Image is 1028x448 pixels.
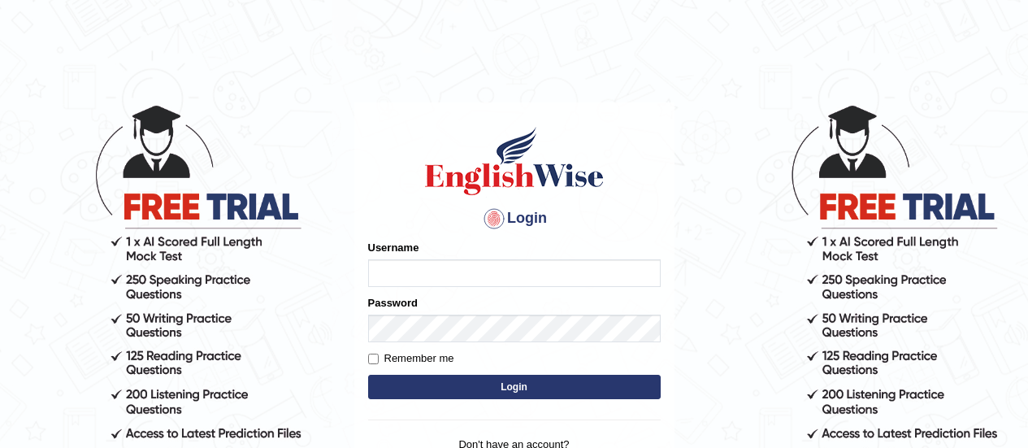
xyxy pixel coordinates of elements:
[368,354,379,364] input: Remember me
[422,124,607,198] img: Logo of English Wise sign in for intelligent practice with AI
[368,240,419,255] label: Username
[368,295,418,311] label: Password
[368,206,661,232] h4: Login
[368,375,661,399] button: Login
[368,350,454,367] label: Remember me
